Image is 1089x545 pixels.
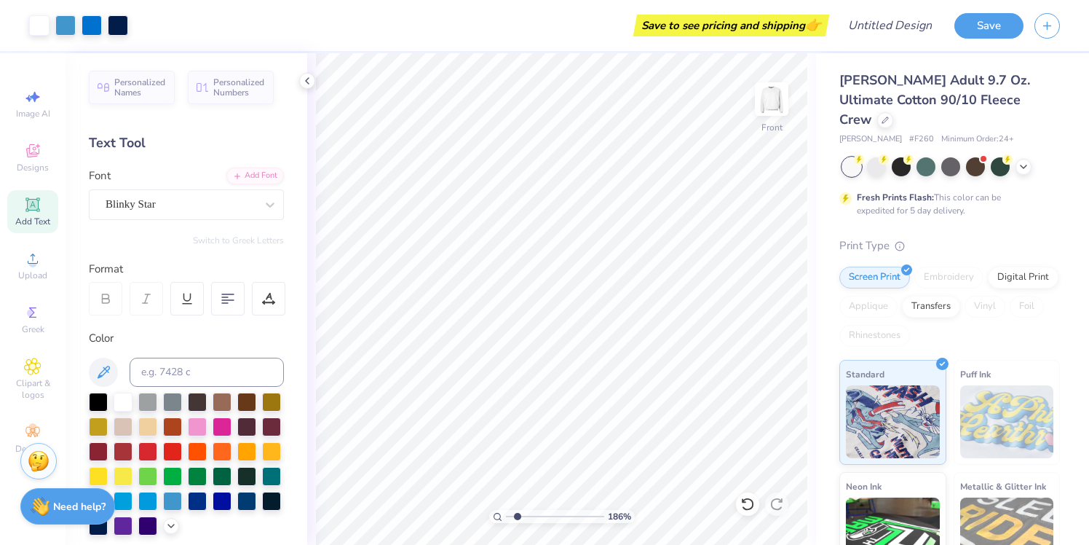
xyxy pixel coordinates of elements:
[17,162,49,173] span: Designs
[22,324,44,335] span: Greek
[902,296,960,318] div: Transfers
[130,358,284,387] input: e.g. 7428 c
[839,238,1060,254] div: Print Type
[965,296,1005,318] div: Vinyl
[53,500,106,514] strong: Need help?
[608,510,631,523] span: 186 %
[839,296,898,318] div: Applique
[114,77,166,98] span: Personalized Names
[89,261,285,278] div: Format
[914,267,983,289] div: Embroidery
[15,216,50,227] span: Add Text
[805,16,821,34] span: 👉
[89,330,284,347] div: Color
[909,133,934,146] span: # F260
[960,385,1054,458] img: Puff Ink
[839,267,910,289] div: Screen Print
[7,377,58,401] span: Clipart & logos
[836,11,943,40] input: Untitled Design
[89,168,111,184] label: Font
[960,366,991,382] span: Puff Ink
[226,168,284,184] div: Add Font
[846,385,940,458] img: Standard
[839,71,1030,128] span: [PERSON_NAME] Adult 9.7 Oz. Ultimate Cotton 90/10 Fleece Crew
[18,270,47,281] span: Upload
[857,191,1036,217] div: This color can be expedited for 5 day delivery.
[988,267,1058,289] div: Digital Print
[761,121,783,134] div: Front
[637,15,825,36] div: Save to see pricing and shipping
[839,325,910,347] div: Rhinestones
[839,133,902,146] span: [PERSON_NAME]
[16,108,50,119] span: Image AI
[15,443,50,455] span: Decorate
[213,77,265,98] span: Personalized Numbers
[193,235,284,246] button: Switch to Greek Letters
[960,479,1046,494] span: Metallic & Glitter Ink
[1010,296,1044,318] div: Foil
[757,85,786,114] img: Front
[846,366,884,382] span: Standard
[846,479,882,494] span: Neon Ink
[941,133,1014,146] span: Minimum Order: 24 +
[857,192,934,203] strong: Fresh Prints Flash:
[89,133,284,153] div: Text Tool
[954,13,1023,39] button: Save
